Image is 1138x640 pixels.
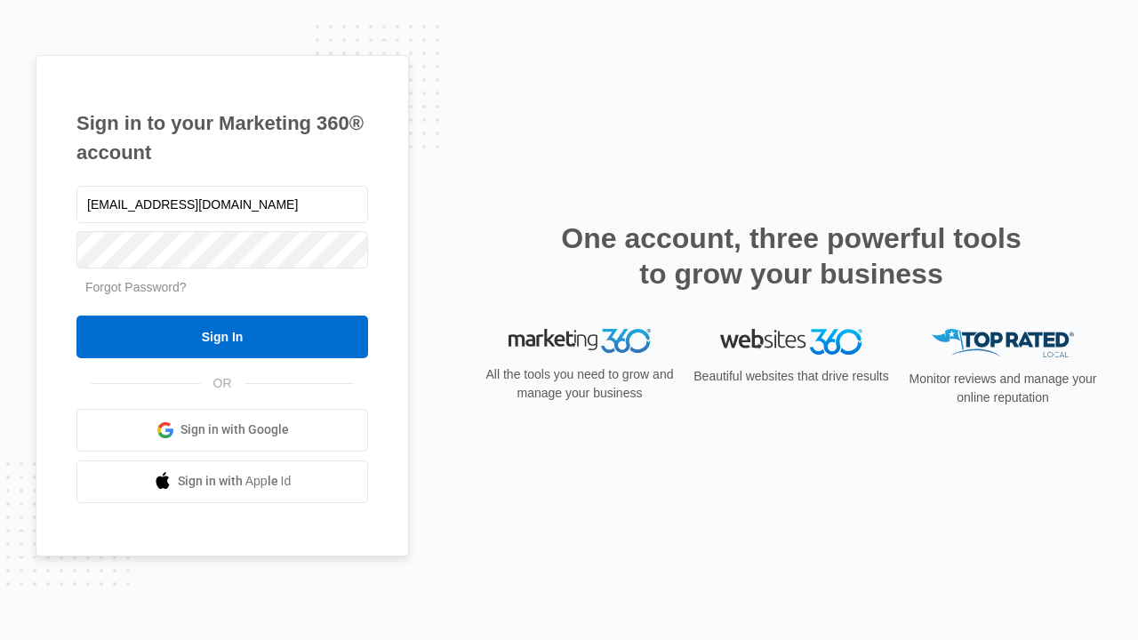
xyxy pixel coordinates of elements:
[76,409,368,452] a: Sign in with Google
[556,220,1027,292] h2: One account, three powerful tools to grow your business
[932,329,1074,358] img: Top Rated Local
[76,460,368,503] a: Sign in with Apple Id
[76,186,368,223] input: Email
[903,370,1102,407] p: Monitor reviews and manage your online reputation
[178,472,292,491] span: Sign in with Apple Id
[201,374,244,393] span: OR
[480,365,679,403] p: All the tools you need to grow and manage your business
[76,316,368,358] input: Sign In
[692,367,891,386] p: Beautiful websites that drive results
[85,280,187,294] a: Forgot Password?
[76,108,368,167] h1: Sign in to your Marketing 360® account
[180,420,289,439] span: Sign in with Google
[720,329,862,355] img: Websites 360
[509,329,651,354] img: Marketing 360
